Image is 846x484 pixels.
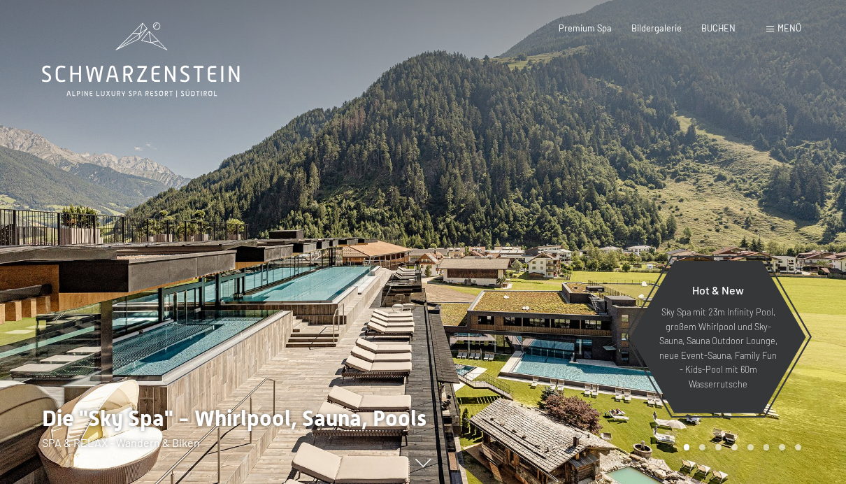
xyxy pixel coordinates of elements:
a: Bildergalerie [631,22,682,34]
span: Menü [777,22,801,34]
div: Carousel Page 5 [747,444,754,450]
div: Carousel Page 4 [731,444,738,450]
div: Carousel Pagination [679,444,801,450]
div: Carousel Page 7 [779,444,785,450]
a: BUCHEN [701,22,736,34]
div: Carousel Page 6 [763,444,770,450]
a: Premium Spa [559,22,612,34]
div: Carousel Page 8 [795,444,801,450]
div: Carousel Page 2 [699,444,705,450]
div: Carousel Page 1 (Current Slide) [684,444,690,450]
p: Sky Spa mit 23m Infinity Pool, großem Whirlpool und Sky-Sauna, Sauna Outdoor Lounge, neue Event-S... [657,305,779,391]
a: Hot & New Sky Spa mit 23m Infinity Pool, großem Whirlpool und Sky-Sauna, Sauna Outdoor Lounge, ne... [629,260,807,414]
span: Hot & New [692,283,744,297]
div: Carousel Page 3 [715,444,722,450]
